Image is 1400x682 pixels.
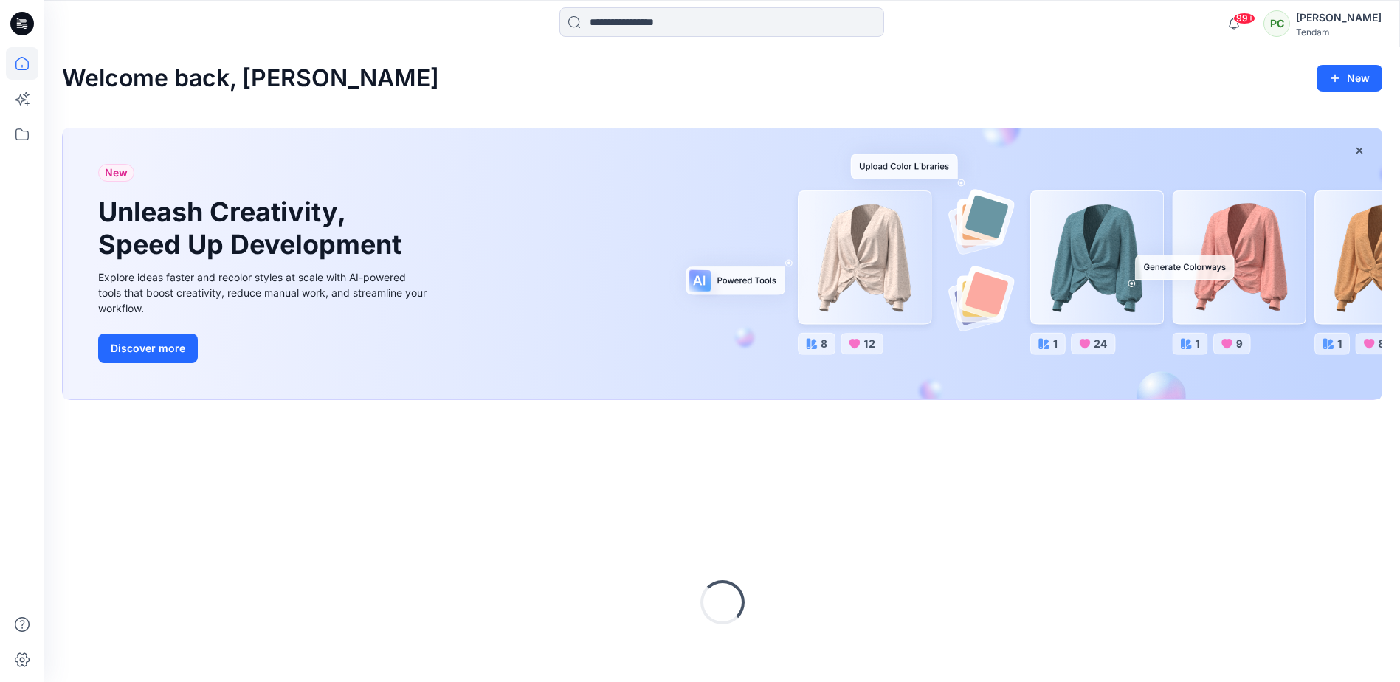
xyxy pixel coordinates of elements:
[1296,9,1382,27] div: [PERSON_NAME]
[98,334,198,363] button: Discover more
[1263,10,1290,37] div: PC
[98,334,430,363] a: Discover more
[1233,13,1255,24] span: 99+
[62,65,439,92] h2: Welcome back, [PERSON_NAME]
[105,164,128,182] span: New
[98,269,430,316] div: Explore ideas faster and recolor styles at scale with AI-powered tools that boost creativity, red...
[98,196,408,260] h1: Unleash Creativity, Speed Up Development
[1296,27,1382,38] div: Tendam
[1317,65,1382,92] button: New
